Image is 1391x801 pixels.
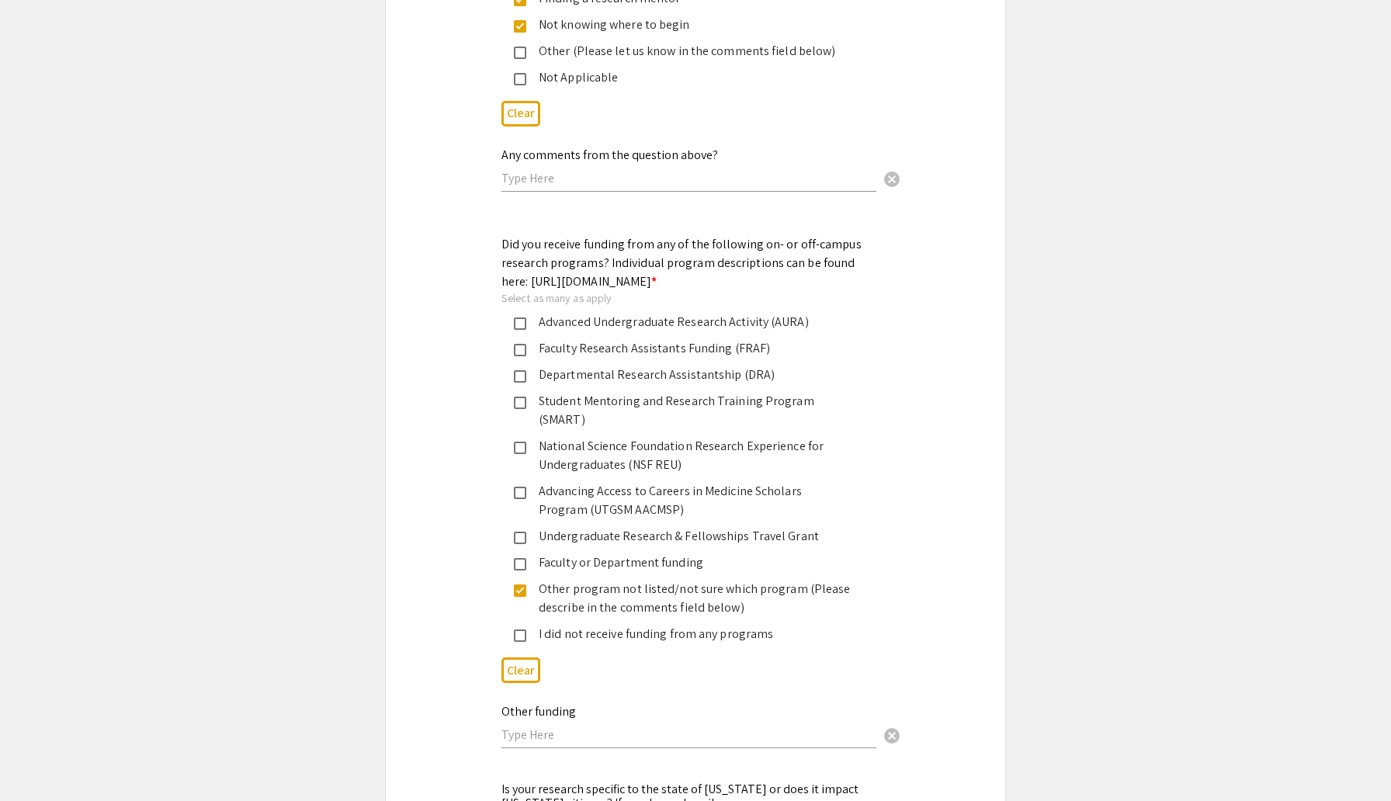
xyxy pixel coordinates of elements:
[526,482,852,519] div: Advancing Access to Careers in Medicine Scholars Program (UTGSM AACMSP)
[526,42,852,61] div: Other (Please let us know in the comments field below)
[883,726,901,745] span: cancel
[526,527,852,546] div: Undergraduate Research & Fellowships Travel Grant
[526,339,852,358] div: Faculty Research Assistants Funding (FRAF)
[526,392,852,429] div: Student Mentoring and Research Training Program (SMART)
[12,731,66,789] iframe: Chat
[876,720,907,751] button: Clear
[883,170,901,189] span: cancel
[501,726,876,743] input: Type Here
[526,437,852,474] div: National Science Foundation Research Experience for Undergraduates (NSF REU)
[526,366,852,384] div: Departmental Research Assistantship (DRA)
[876,162,907,193] button: Clear
[501,236,862,290] mat-label: Did you receive funding from any of the following on- or off-campus research programs? Individual...
[501,101,540,127] button: Clear
[501,170,876,186] input: Type Here
[501,703,576,720] mat-label: Other funding
[526,16,852,34] div: Not knowing where to begin
[526,553,852,572] div: Faculty or Department funding
[501,657,540,683] button: Clear
[526,580,852,617] div: Other program not listed/not sure which program (Please describe in the comments field below)
[526,625,852,643] div: I did not receive funding from any programs
[501,147,718,163] mat-label: Any comments from the question above?
[501,291,865,305] div: Select as many as apply
[526,68,852,87] div: Not Applicable
[526,313,852,331] div: Advanced Undergraduate Research Activity (AURA)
